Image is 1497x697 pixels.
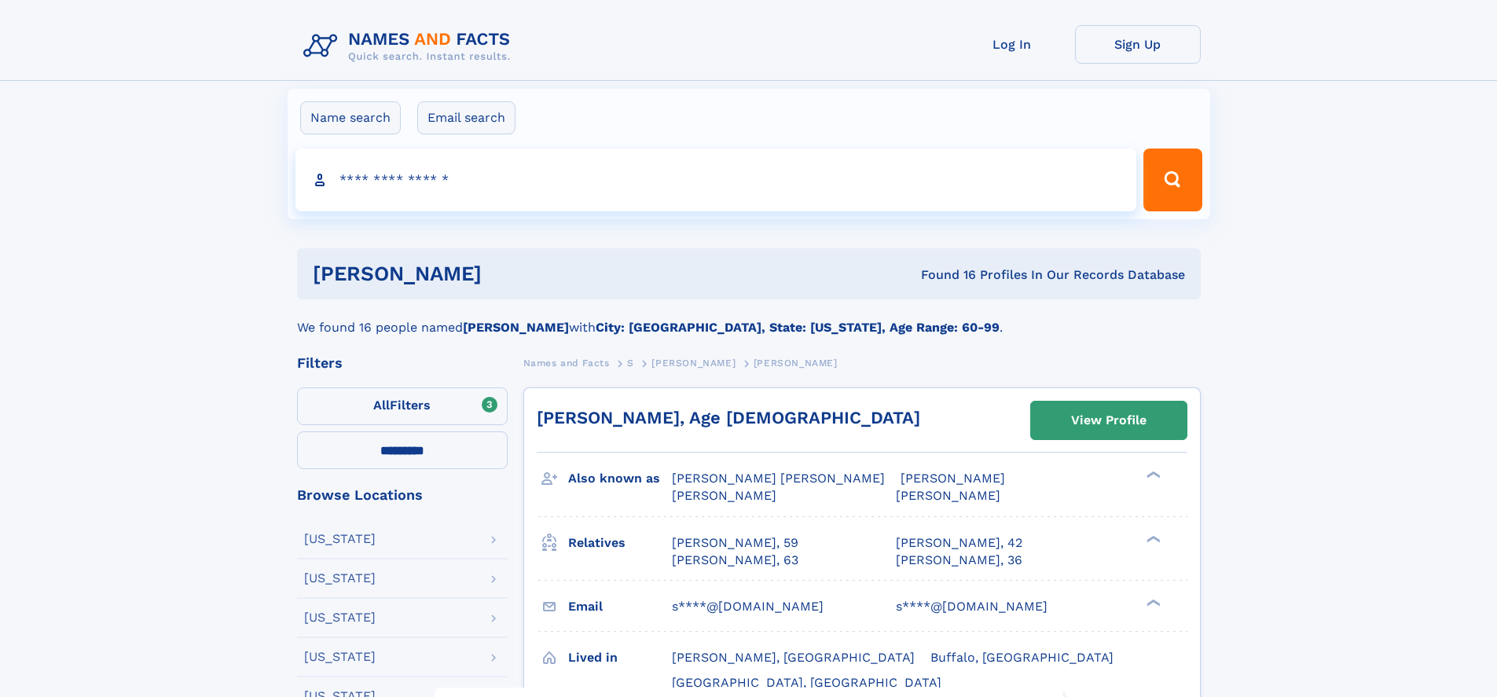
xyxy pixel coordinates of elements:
span: [PERSON_NAME] [896,488,1000,503]
span: [PERSON_NAME] [651,358,736,369]
label: Name search [300,101,401,134]
span: [PERSON_NAME] [754,358,838,369]
h3: Email [568,593,672,620]
a: [PERSON_NAME] [651,353,736,372]
div: Filters [297,356,508,370]
span: S [627,358,634,369]
div: [US_STATE] [304,572,376,585]
span: [PERSON_NAME] [PERSON_NAME] [672,471,885,486]
div: Found 16 Profiles In Our Records Database [701,266,1185,284]
a: [PERSON_NAME], 63 [672,552,798,569]
a: Log In [949,25,1075,64]
span: [PERSON_NAME] [901,471,1005,486]
a: S [627,353,634,372]
div: [US_STATE] [304,533,376,545]
h3: Also known as [568,465,672,492]
div: ❯ [1143,597,1161,607]
button: Search Button [1143,149,1202,211]
b: [PERSON_NAME] [463,320,569,335]
a: [PERSON_NAME], 59 [672,534,798,552]
div: [US_STATE] [304,651,376,663]
div: ❯ [1143,534,1161,544]
a: Names and Facts [523,353,610,372]
a: Sign Up [1075,25,1201,64]
label: Filters [297,387,508,425]
div: [US_STATE] [304,611,376,624]
input: search input [295,149,1137,211]
img: Logo Names and Facts [297,25,523,68]
div: ❯ [1143,470,1161,480]
b: City: [GEOGRAPHIC_DATA], State: [US_STATE], Age Range: 60-99 [596,320,1000,335]
a: [PERSON_NAME], Age [DEMOGRAPHIC_DATA] [537,408,920,427]
span: [PERSON_NAME] [672,488,776,503]
span: [PERSON_NAME], [GEOGRAPHIC_DATA] [672,650,915,665]
div: Browse Locations [297,488,508,502]
h3: Relatives [568,530,672,556]
span: Buffalo, [GEOGRAPHIC_DATA] [930,650,1114,665]
h3: Lived in [568,644,672,671]
div: View Profile [1071,402,1147,438]
h1: [PERSON_NAME] [313,264,702,284]
a: View Profile [1031,402,1187,439]
a: [PERSON_NAME], 42 [896,534,1022,552]
a: [PERSON_NAME], 36 [896,552,1022,569]
span: All [373,398,390,413]
div: We found 16 people named with . [297,299,1201,337]
span: [GEOGRAPHIC_DATA], [GEOGRAPHIC_DATA] [672,675,941,690]
label: Email search [417,101,516,134]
